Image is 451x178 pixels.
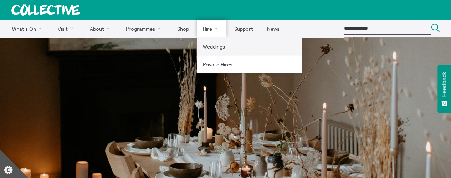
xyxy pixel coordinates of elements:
a: Visit [52,20,82,37]
a: Shop [171,20,195,37]
a: News [261,20,286,37]
a: What's On [6,20,50,37]
button: Feedback - Show survey [437,65,451,113]
span: Feedback [441,72,447,97]
a: Private Hires [197,55,302,73]
a: Programmes [120,20,170,37]
a: About [83,20,118,37]
a: Weddings [197,37,302,55]
a: Support [228,20,259,37]
a: Hire [197,20,227,37]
